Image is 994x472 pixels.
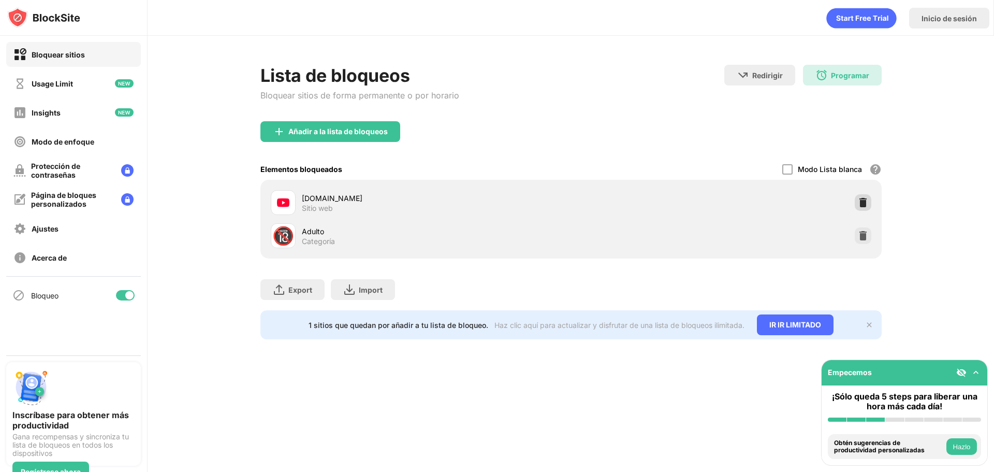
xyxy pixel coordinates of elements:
[32,50,85,59] div: Bloquear sitios
[32,79,73,88] div: Usage Limit
[12,289,25,302] img: blocking-icon.svg
[121,193,134,206] img: lock-menu.svg
[260,65,459,86] div: Lista de bloqueos
[115,108,134,117] img: new-icon.svg
[12,368,50,406] img: push-signup.svg
[757,314,834,335] div: IR IR LIMITADO
[288,285,312,294] div: Export
[31,291,59,300] div: Bloqueo
[13,48,26,61] img: block-on.svg
[922,14,977,23] div: Inicio de sesión
[115,79,134,88] img: new-icon.svg
[288,127,388,136] div: Añadir a la lista de bloqueos
[13,77,26,90] img: time-usage-off.svg
[834,439,944,454] div: Obtén sugerencias de productividad personalizadas
[302,226,571,237] div: Adulto
[302,237,335,246] div: Categoría
[865,321,873,329] img: x-button.svg
[971,367,981,378] img: omni-setup-toggle.svg
[828,392,981,411] div: ¡Sólo queda 5 steps para liberar una hora más cada día!
[32,108,61,117] div: Insights
[831,71,869,80] div: Programar
[826,8,897,28] div: animation
[359,285,383,294] div: Import
[260,165,342,174] div: Elementos bloqueados
[13,222,26,235] img: settings-off.svg
[277,196,289,209] img: favicons
[309,321,488,330] div: 1 sitios que quedan por añadir a tu lista de bloqueo.
[31,162,113,179] div: Protección de contraseñas
[12,410,135,431] div: Inscríbase para obtener más productividad
[32,224,59,233] div: Ajustes
[12,433,135,457] div: Gana recompensas y sincroniza tu lista de bloqueos en todos los dispositivos
[828,368,872,377] div: Empecemos
[32,137,94,146] div: Modo de enfoque
[272,225,294,247] div: 🔞
[13,193,26,206] img: customize-block-page-off.svg
[13,106,26,119] img: insights-off.svg
[752,71,783,80] div: Redirigir
[302,193,571,204] div: [DOMAIN_NAME]
[31,191,113,208] div: Página de bloques personalizados
[956,367,967,378] img: eye-not-visible.svg
[32,253,67,262] div: Acerca de
[260,90,459,101] div: Bloquear sitios de forma permanente o por horario
[302,204,333,213] div: Sitio web
[13,135,26,148] img: focus-off.svg
[7,7,80,28] img: logo-blocksite.svg
[13,164,26,177] img: password-protection-off.svg
[494,321,744,330] div: Haz clic aquí para actualizar y disfrutar de una lista de bloqueos ilimitada.
[946,438,977,455] button: Hazlo
[798,165,862,174] div: Modo Lista blanca
[121,164,134,177] img: lock-menu.svg
[13,251,26,264] img: about-off.svg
